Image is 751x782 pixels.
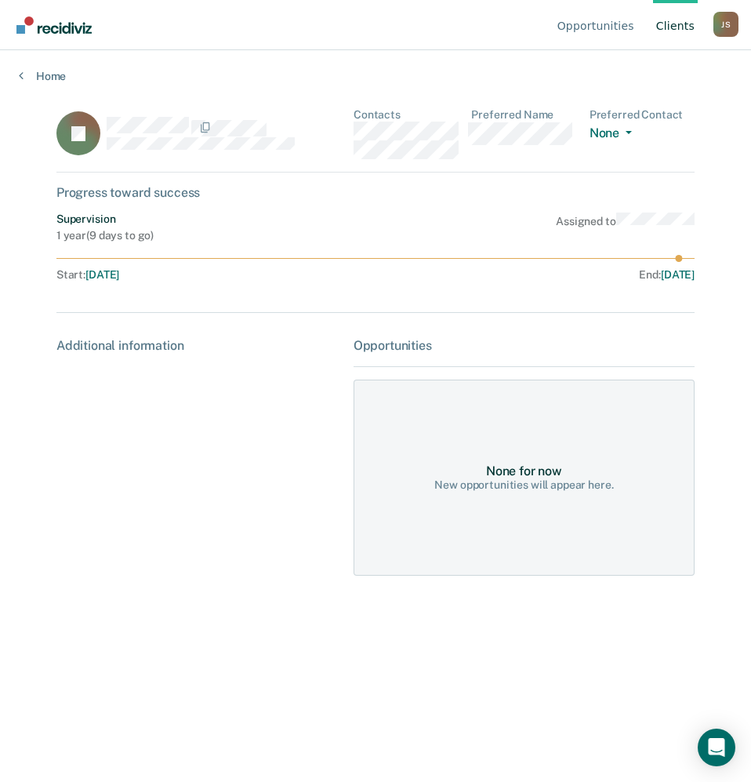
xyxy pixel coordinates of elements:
[713,12,738,37] div: J S
[19,69,732,83] a: Home
[16,16,92,34] img: Recidiviz
[698,729,735,766] div: Open Intercom Messenger
[713,12,738,37] button: Profile dropdown button
[661,268,695,281] span: [DATE]
[471,108,576,122] dt: Preferred Name
[556,213,695,242] div: Assigned to
[590,125,638,144] button: None
[354,108,459,122] dt: Contacts
[486,464,562,478] div: None for now
[85,268,119,281] span: [DATE]
[590,108,695,122] dt: Preferred Contact
[56,229,154,242] div: 1 year ( 9 days to go )
[56,338,341,353] div: Additional information
[434,478,613,492] div: New opportunities will appear here.
[56,213,154,226] div: Supervision
[56,185,695,200] div: Progress toward success
[354,338,695,353] div: Opportunities
[56,268,376,282] div: Start :
[383,268,695,282] div: End :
